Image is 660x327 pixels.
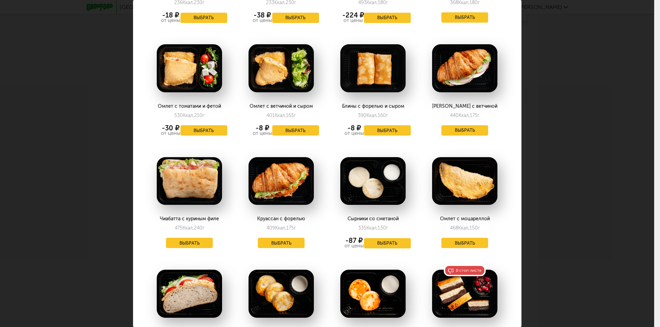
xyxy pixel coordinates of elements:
[386,113,388,118] span: г
[432,44,497,92] img: big_WoWJ9MgczfFuAltk.png
[253,131,272,136] div: от цены
[157,44,222,92] img: big_fFqb95ucnSQWj5F6.png
[243,104,319,109] div: Омлет с ветчиной и сыром
[183,113,194,118] span: Ккал,
[427,104,502,109] div: [PERSON_NAME] с ветчиной
[152,216,227,222] div: Чиабатта с куриным филе
[335,104,410,109] div: Блины с форелью и сыром
[183,225,194,231] span: Ккал,
[441,238,488,248] button: Выбрать
[432,270,497,318] img: big_eWcpEQn4DmqHv7Q1.png
[477,113,480,118] span: г
[202,113,205,118] span: г
[366,225,378,231] span: Ккал,
[340,270,406,318] img: big_8CrUXvGrGHgQr12N.png
[253,18,272,23] div: от цены
[358,225,388,231] div: 335 130
[427,216,502,222] div: Омлет с моцареллой
[441,125,488,136] button: Выбрать
[364,125,411,136] button: Выбрать
[386,225,388,231] span: г
[166,238,213,248] button: Выбрать
[161,18,180,23] div: от цены
[249,270,314,318] img: big_Oj7558GKmMMoQVCH.png
[459,113,470,118] span: Ккал,
[157,157,222,205] img: big_K25WGlsAEynfCSuV.png
[358,113,388,118] div: 390 160
[478,225,480,231] span: г
[249,44,314,92] img: big_tjK7y1X4dDpU5p2h.png
[272,125,319,136] button: Выбрать
[180,125,227,136] button: Выбрать
[432,157,497,205] img: big_YlZAoIP0WmeQoQ1x.png
[364,13,411,23] button: Выбрать
[444,265,486,276] div: В стоп-листе
[243,216,319,222] div: Круассан с форелью
[342,12,364,18] div: -224 ₽
[253,12,272,18] div: -38 ₽
[253,125,272,131] div: -8 ₽
[366,113,378,118] span: Ккал,
[344,243,364,248] div: от цены
[161,131,180,136] div: от цены
[340,157,406,205] img: big_PoAA7EQpB4vhhOaN.png
[175,225,205,231] div: 475 240
[450,225,480,231] div: 468 150
[450,113,480,118] div: 440 175
[258,238,305,248] button: Выбрать
[294,113,296,118] span: г
[342,18,364,23] div: от цены
[180,13,227,23] button: Выбрать
[161,125,180,131] div: -30 ₽
[161,12,180,18] div: -18 ₽
[157,270,222,318] img: big_4ElMtXLQ7AAiknNt.png
[266,225,296,231] div: 409 175
[335,216,410,222] div: Сырники со сметаной
[364,238,411,248] button: Выбрать
[344,131,364,136] div: от цены
[275,225,286,231] span: Ккал,
[294,225,296,231] span: г
[344,238,364,243] div: -87 ₽
[275,113,286,118] span: Ккал,
[458,225,470,231] span: Ккал,
[441,12,488,23] button: Выбрать
[249,157,314,205] img: big_7VSEFsRWfslHYEWp.png
[202,225,205,231] span: г
[340,44,406,92] img: big_3Mnejz8ECeUGUWJS.png
[344,125,364,131] div: -8 ₽
[152,104,227,109] div: Омлет с томатами и фетой
[174,113,205,118] div: 530 210
[272,13,319,23] button: Выбрать
[266,113,296,118] div: 401 165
